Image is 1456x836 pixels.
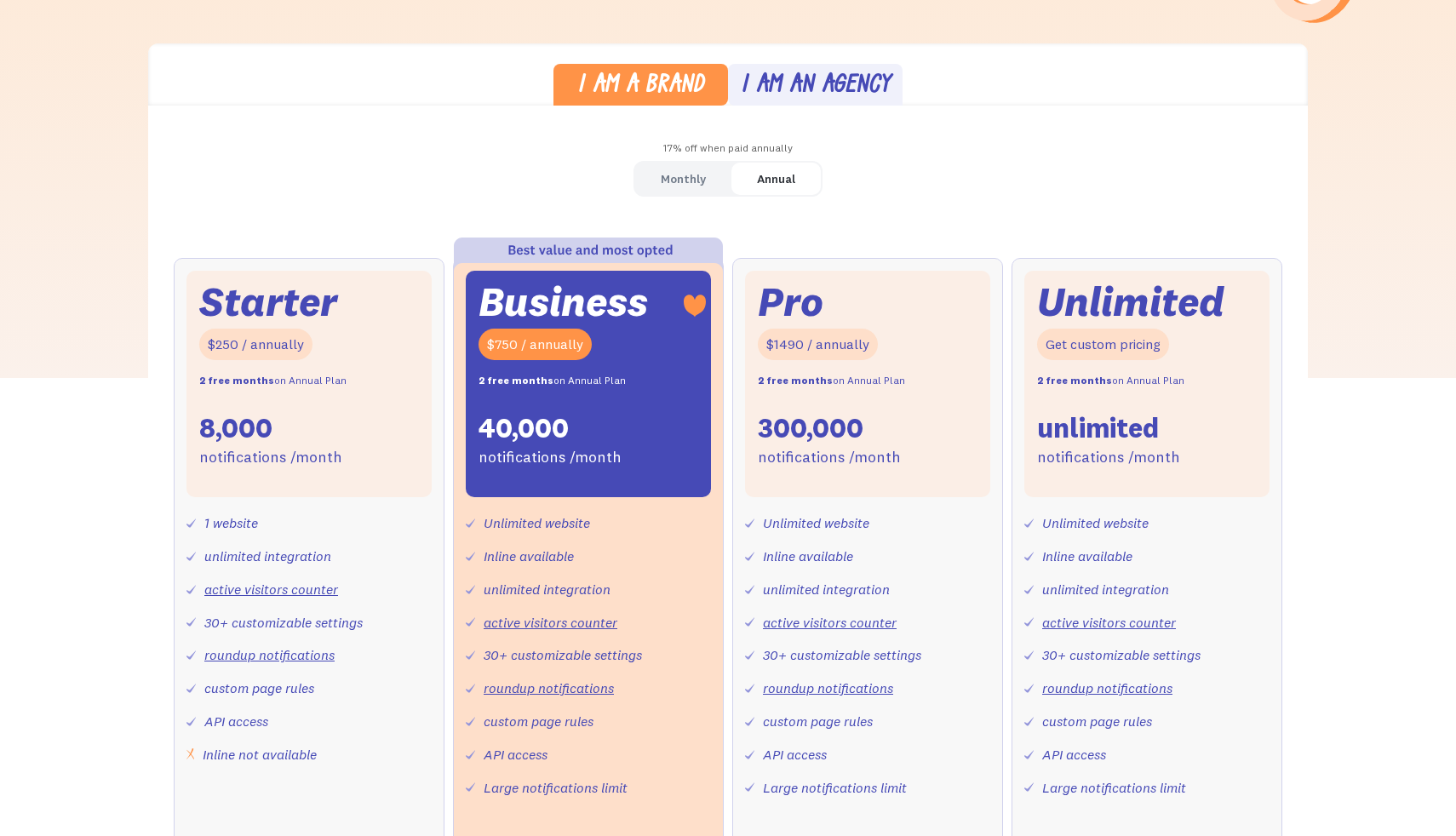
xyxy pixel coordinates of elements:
div: Annual [757,167,795,192]
strong: 2 free months [479,374,553,387]
div: Inline available [484,544,574,569]
div: on Annual Plan [199,369,347,393]
div: $750 / annually [479,329,592,360]
strong: 2 free months [199,374,274,387]
div: Unlimited [1037,283,1224,320]
div: 30+ customizable settings [763,643,921,667]
div: Inline available [1042,544,1132,569]
div: unlimited integration [204,544,331,569]
div: 30+ customizable settings [484,643,642,667]
div: Unlimited website [763,511,869,535]
div: custom page rules [484,709,593,734]
a: active visitors counter [763,614,897,631]
div: Monthly [661,167,706,192]
div: 17% off when paid annually [148,136,1308,161]
div: 30+ customizable settings [1042,643,1201,667]
div: I am an agency [741,74,891,99]
div: unlimited integration [1042,577,1169,602]
div: Large notifications limit [484,776,628,800]
div: API access [763,742,827,767]
div: 40,000 [479,410,569,446]
div: API access [484,742,547,767]
div: notifications /month [199,445,342,470]
div: 300,000 [758,410,863,446]
div: custom page rules [763,709,873,734]
div: on Annual Plan [758,369,905,393]
div: custom page rules [1042,709,1152,734]
strong: 2 free months [1037,374,1112,387]
div: Large notifications limit [1042,776,1186,800]
div: Unlimited website [1042,511,1149,535]
div: Inline not available [203,742,317,767]
div: notifications /month [1037,445,1180,470]
div: 8,000 [199,410,272,446]
strong: 2 free months [758,374,833,387]
div: custom page rules [204,676,314,701]
div: Starter [199,283,337,320]
div: Business [479,283,648,320]
div: Pro [758,283,823,320]
div: unlimited integration [763,577,890,602]
a: roundup notifications [763,679,893,696]
a: roundup notifications [204,646,335,663]
div: API access [1042,742,1106,767]
div: unlimited integration [484,577,610,602]
div: 1 website [204,511,258,535]
a: active visitors counter [1042,614,1176,631]
div: Large notifications limit [763,776,907,800]
div: $250 / annually [199,329,312,360]
div: unlimited [1037,410,1159,446]
div: notifications /month [479,445,622,470]
div: Get custom pricing [1037,329,1169,360]
div: Unlimited website [484,511,590,535]
div: on Annual Plan [1037,369,1184,393]
div: I am a brand [577,74,704,99]
div: Inline available [763,544,853,569]
a: roundup notifications [484,679,614,696]
a: active visitors counter [484,614,617,631]
div: API access [204,709,268,734]
div: notifications /month [758,445,901,470]
div: $1490 / annually [758,329,878,360]
a: roundup notifications [1042,679,1172,696]
a: active visitors counter [204,581,338,598]
div: on Annual Plan [479,369,626,393]
div: 30+ customizable settings [204,610,363,635]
